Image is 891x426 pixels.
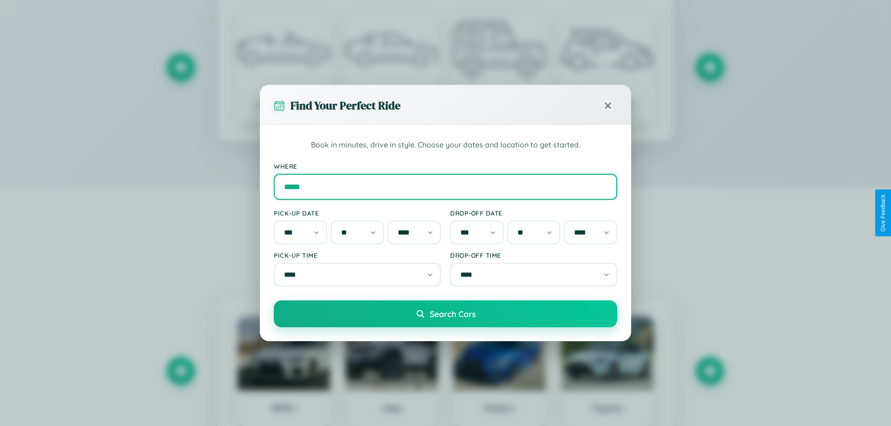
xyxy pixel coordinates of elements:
[274,251,441,259] label: Pick-up Time
[274,300,617,327] button: Search Cars
[291,98,400,113] h3: Find Your Perfect Ride
[274,139,617,151] p: Book in minutes, drive in style. Choose your dates and location to get started.
[450,209,617,217] label: Drop-off Date
[430,309,476,319] span: Search Cars
[274,162,617,170] label: Where
[450,251,617,259] label: Drop-off Time
[274,209,441,217] label: Pick-up Date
